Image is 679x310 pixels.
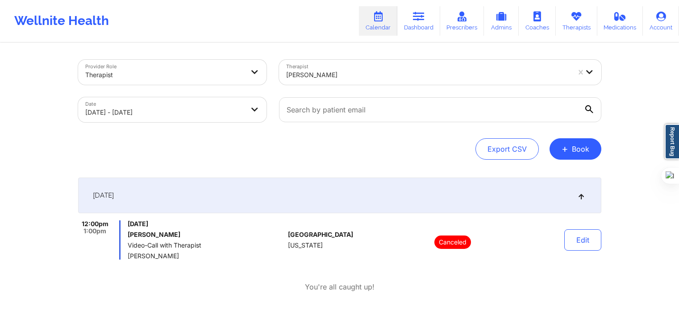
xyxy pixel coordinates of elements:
span: [DATE] [93,191,114,200]
a: Report Bug [665,124,679,159]
div: [DATE] - [DATE] [85,103,244,122]
input: Search by patient email [279,97,601,122]
button: Edit [564,229,601,251]
a: Dashboard [397,6,440,36]
span: [PERSON_NAME] [128,252,284,260]
span: [GEOGRAPHIC_DATA] [288,231,353,238]
span: + [562,146,568,151]
div: Therapist [85,65,244,85]
a: Prescribers [440,6,484,36]
a: Therapists [556,6,597,36]
span: [US_STATE] [288,242,323,249]
a: Admins [484,6,519,36]
a: Medications [597,6,643,36]
a: Account [643,6,679,36]
span: 12:00pm [82,220,108,227]
h6: [PERSON_NAME] [128,231,284,238]
div: [PERSON_NAME] [286,65,570,85]
p: Canceled [434,236,471,249]
button: +Book [550,138,601,160]
span: Video-Call with Therapist [128,242,284,249]
span: 1:00pm [83,227,106,235]
button: Export CSV [475,138,539,160]
a: Coaches [519,6,556,36]
span: [DATE] [128,220,284,227]
p: You're all caught up! [305,282,375,292]
a: Calendar [359,6,397,36]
